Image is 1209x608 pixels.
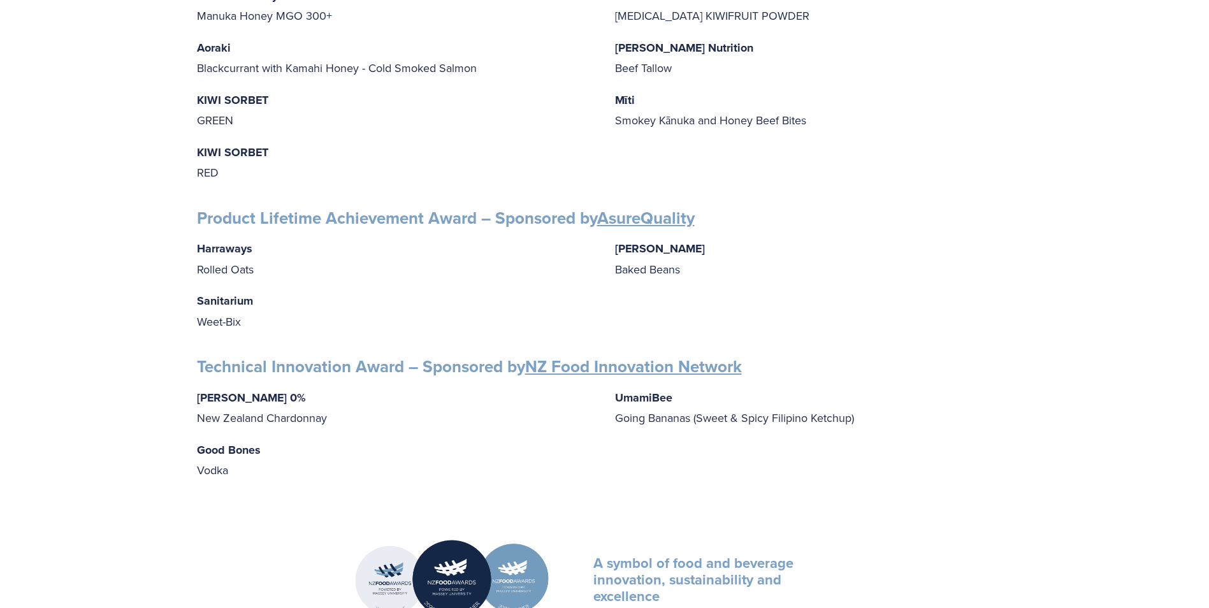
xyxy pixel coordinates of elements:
[615,238,1013,279] p: Baked Beans
[615,90,1013,131] p: Smokey Kānuka and Honey Beef Bites
[197,206,695,230] strong: Product Lifetime Achievement Award – Sponsored by
[615,38,1013,78] p: Beef Tallow
[615,389,672,406] strong: UmamiBee
[525,354,742,379] a: NZ Food Innovation Network
[197,40,231,56] strong: Aoraki
[197,389,306,406] strong: [PERSON_NAME] 0%
[197,142,595,183] p: RED
[197,293,253,309] strong: Sanitarium
[197,238,595,279] p: Rolled Oats
[197,90,595,131] p: GREEN
[197,291,595,331] p: Weet-Bix
[615,240,705,257] strong: [PERSON_NAME]
[197,92,268,108] strong: KIWI SORBET
[615,387,1013,428] p: Going Bananas (Sweet & Spicy Filipino Ketchup)
[197,240,252,257] strong: Harraways
[593,553,797,607] strong: A symbol of food and beverage innovation, sustainability and excellence
[197,442,261,458] strong: Good Bones
[197,440,595,481] p: Vodka
[615,40,753,56] strong: [PERSON_NAME] Nutrition
[197,38,595,78] p: Blackcurrant with Kamahi Honey - Cold Smoked Salmon
[197,144,268,161] strong: KIWI SORBET
[615,92,635,108] strong: Mīti
[197,387,595,428] p: New Zealand Chardonnay
[597,206,695,230] a: AsureQuality
[197,354,742,379] strong: Technical Innovation Award – Sponsored by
